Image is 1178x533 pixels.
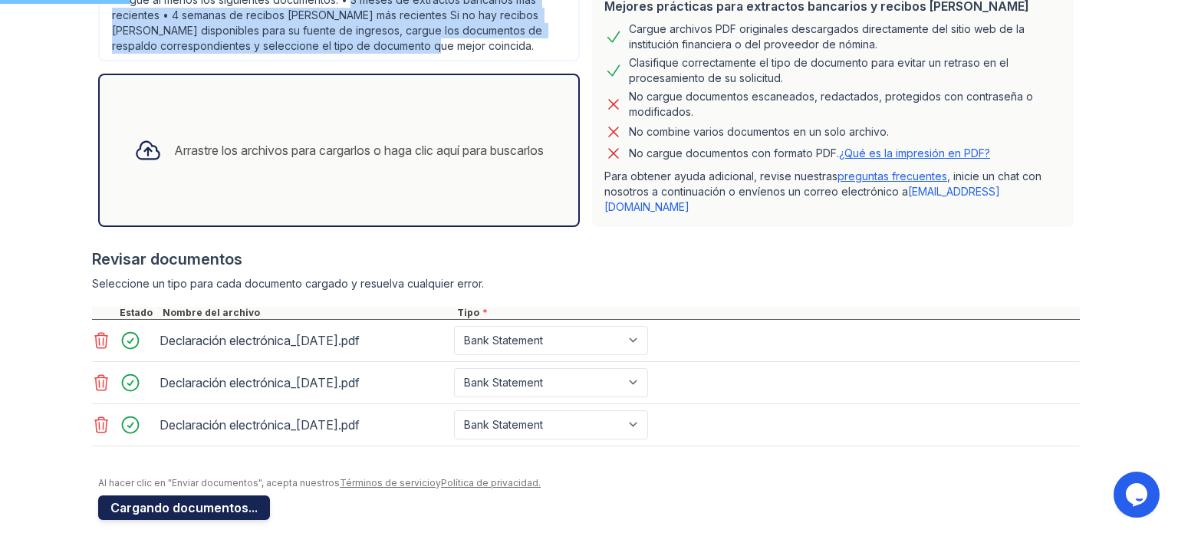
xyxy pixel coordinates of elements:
font: Declaración electrónica_[DATE].pdf [160,417,360,433]
a: [EMAIL_ADDRESS][DOMAIN_NAME] [604,185,1000,213]
a: Términos de servicio [340,477,436,489]
font: No combine varios documentos en un solo archivo. [629,125,889,138]
font: Revisar documentos [92,250,242,268]
font: y [436,477,441,489]
font: Declaración electrónica_[DATE].pdf [160,375,360,390]
a: Política de privacidad. [441,477,541,489]
font: No cargue documentos con formato PDF. [629,146,839,160]
font: , inicie un chat con nosotros a continuación o envíenos un correo electrónico a [604,169,1041,198]
font: Clasifique correctamente el tipo de documento para evitar un retraso en el procesamiento de su so... [629,56,1009,84]
font: Seleccione un tipo para cada documento cargado y resuelva cualquier error. [92,277,484,290]
font: Cargando documentos... [110,500,258,515]
font: Arrastre los archivos para cargarlos o haga clic aquí para buscarlos [174,143,544,158]
font: Al hacer clic en "Enviar documentos", acepta nuestros [98,477,340,489]
font: Declaración electrónica_[DATE].pdf [160,333,360,348]
iframe: widget de chat [1114,472,1163,518]
font: No cargue documentos escaneados, redactados, protegidos con contraseña o modificados. [629,90,1033,118]
font: Cargue archivos PDF originales descargados directamente del sitio web de la institución financier... [629,22,1025,51]
button: Cargando documentos... [98,495,270,520]
font: Para obtener ayuda adicional, revise nuestras [604,169,837,183]
font: Nombre del archivo [163,307,260,318]
font: Tipo [457,307,479,318]
font: Estado [120,307,153,318]
a: ¿Qué es la impresión en PDF? [839,146,990,160]
a: preguntas frecuentes [837,169,947,183]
